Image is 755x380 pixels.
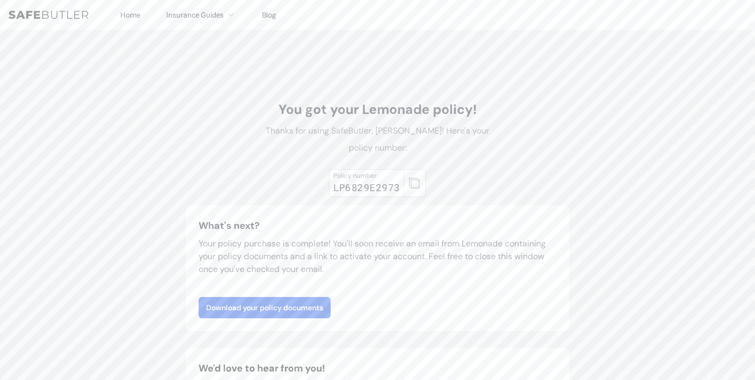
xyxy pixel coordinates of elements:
[120,10,141,20] a: Home
[9,11,88,19] img: SafeButler Text Logo
[166,9,236,21] button: Insurance Guides
[333,180,400,195] div: LP6829E2973
[333,171,400,180] div: Policy number
[199,218,556,233] h3: What's next?
[199,237,556,276] p: Your policy purchase is complete! You'll soon receive an email from Lemonade containing your poli...
[199,361,556,376] h2: We'd love to hear from you!
[258,122,497,156] p: Thanks for using SafeButler, [PERSON_NAME]! Here's your policy number:
[258,101,497,118] h1: You got your Lemonade policy!
[262,10,276,20] a: Blog
[199,297,331,318] a: Download your policy documents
